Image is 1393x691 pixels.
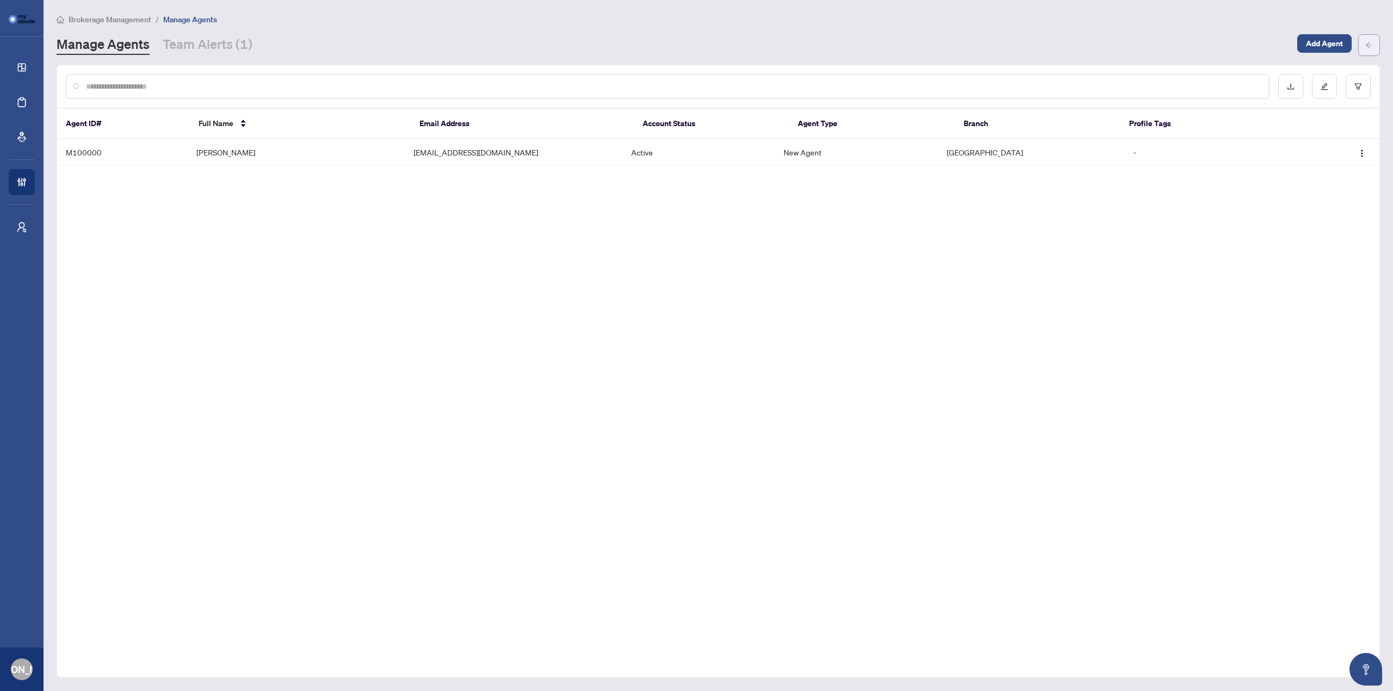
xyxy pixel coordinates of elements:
[57,139,188,166] td: M100000
[199,117,233,129] span: Full Name
[405,139,622,166] td: [EMAIL_ADDRESS][DOMAIN_NAME]
[163,35,252,55] a: Team Alerts (1)
[57,35,150,55] a: Manage Agents
[1321,83,1328,90] span: edit
[1278,74,1303,99] button: download
[57,109,190,139] th: Agent ID#
[1306,35,1343,52] span: Add Agent
[1125,139,1310,166] td: -
[938,139,1125,166] td: [GEOGRAPHIC_DATA]
[1365,41,1373,49] span: arrow-left
[411,109,634,139] th: Email Address
[1120,109,1308,139] th: Profile Tags
[1354,83,1362,90] span: filter
[1312,74,1337,99] button: edit
[1353,144,1371,161] button: Logo
[156,13,159,26] li: /
[789,109,955,139] th: Agent Type
[634,109,788,139] th: Account Status
[69,15,151,24] span: Brokerage Management
[163,15,217,24] span: Manage Agents
[955,109,1121,139] th: Branch
[1349,653,1382,686] button: Open asap
[16,222,27,233] span: user-switch
[1346,74,1371,99] button: filter
[1287,83,1295,90] span: download
[57,16,64,23] span: home
[188,139,405,166] td: [PERSON_NAME]
[622,139,775,166] td: Active
[9,15,35,23] img: logo
[190,109,411,139] th: Full Name
[1297,34,1352,53] button: Add Agent
[775,139,938,166] td: New Agent
[1358,149,1366,158] img: Logo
